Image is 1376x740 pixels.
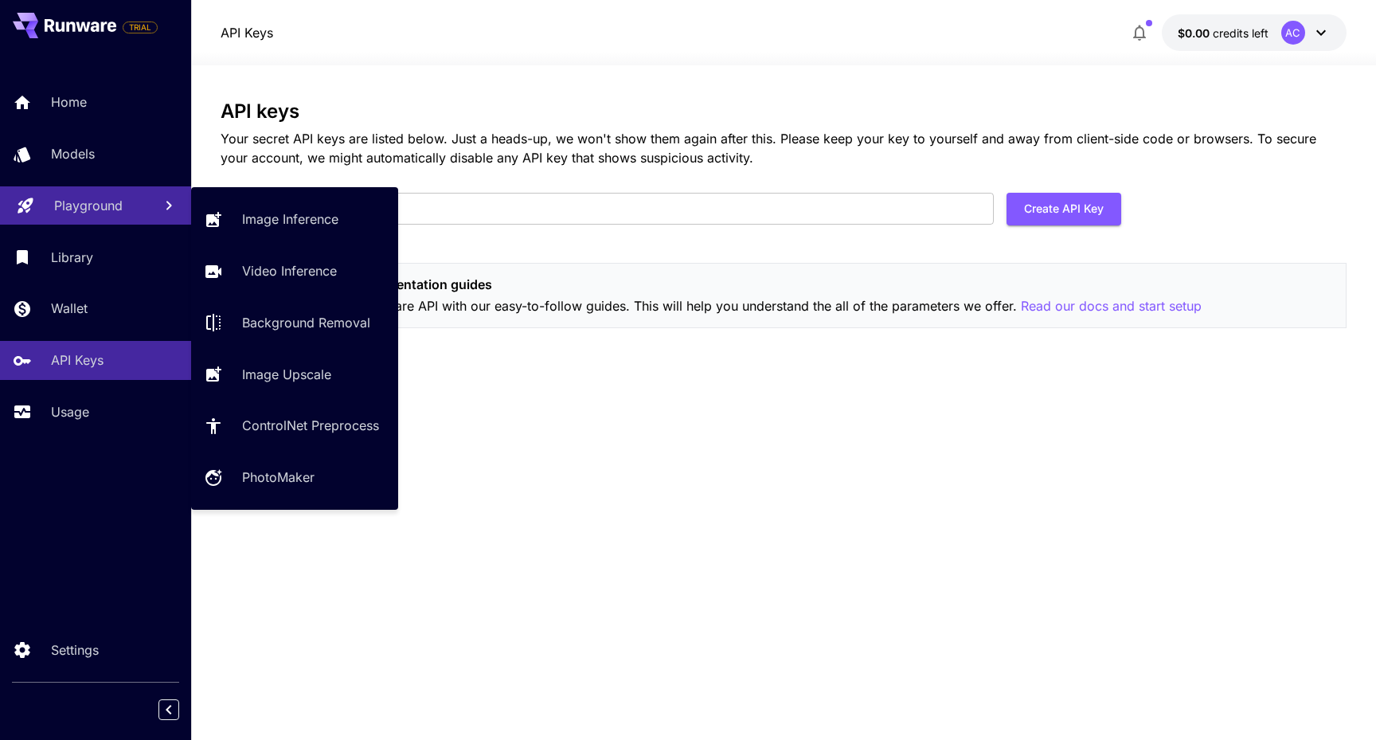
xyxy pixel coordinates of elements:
p: API Keys [221,23,273,42]
a: ControlNet Preprocess [191,406,398,445]
p: PhotoMaker [242,468,315,487]
span: $0.00 [1178,26,1213,40]
p: Image Inference [242,209,338,229]
h3: API keys [221,100,1347,123]
nav: breadcrumb [221,23,273,42]
div: AC [1281,21,1305,45]
button: $0.00 [1162,14,1347,51]
button: Collapse sidebar [158,699,179,720]
p: Library [51,248,93,267]
div: Collapse sidebar [170,695,191,724]
p: Get to know the Runware API with our easy-to-follow guides. This will help you understand the all... [263,296,1202,316]
p: Models [51,144,95,163]
a: Image Upscale [191,354,398,393]
p: Image Upscale [242,365,331,384]
p: Wallet [51,299,88,318]
p: Check out our implementation guides [263,275,1202,294]
a: Image Inference [191,200,398,239]
a: PhotoMaker [191,458,398,497]
a: Background Removal [191,303,398,343]
p: Playground [54,196,123,215]
p: API Keys [51,350,104,370]
p: Video Inference [242,261,337,280]
label: API key name [232,186,300,199]
a: Video Inference [191,252,398,291]
p: Background Removal [242,313,370,332]
p: Your secret API keys are listed below. Just a heads-up, we won't show them again after this. Plea... [221,129,1347,167]
span: Add your payment card to enable full platform functionality. [123,18,158,37]
span: TRIAL [123,22,157,33]
p: ControlNet Preprocess [242,416,379,435]
span: credits left [1213,26,1268,40]
p: Read our docs and start setup [1021,296,1202,316]
p: Home [51,92,87,112]
div: $0.00 [1178,25,1268,41]
button: Create API Key [1007,193,1121,225]
p: Usage [51,402,89,421]
p: Settings [51,640,99,660]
